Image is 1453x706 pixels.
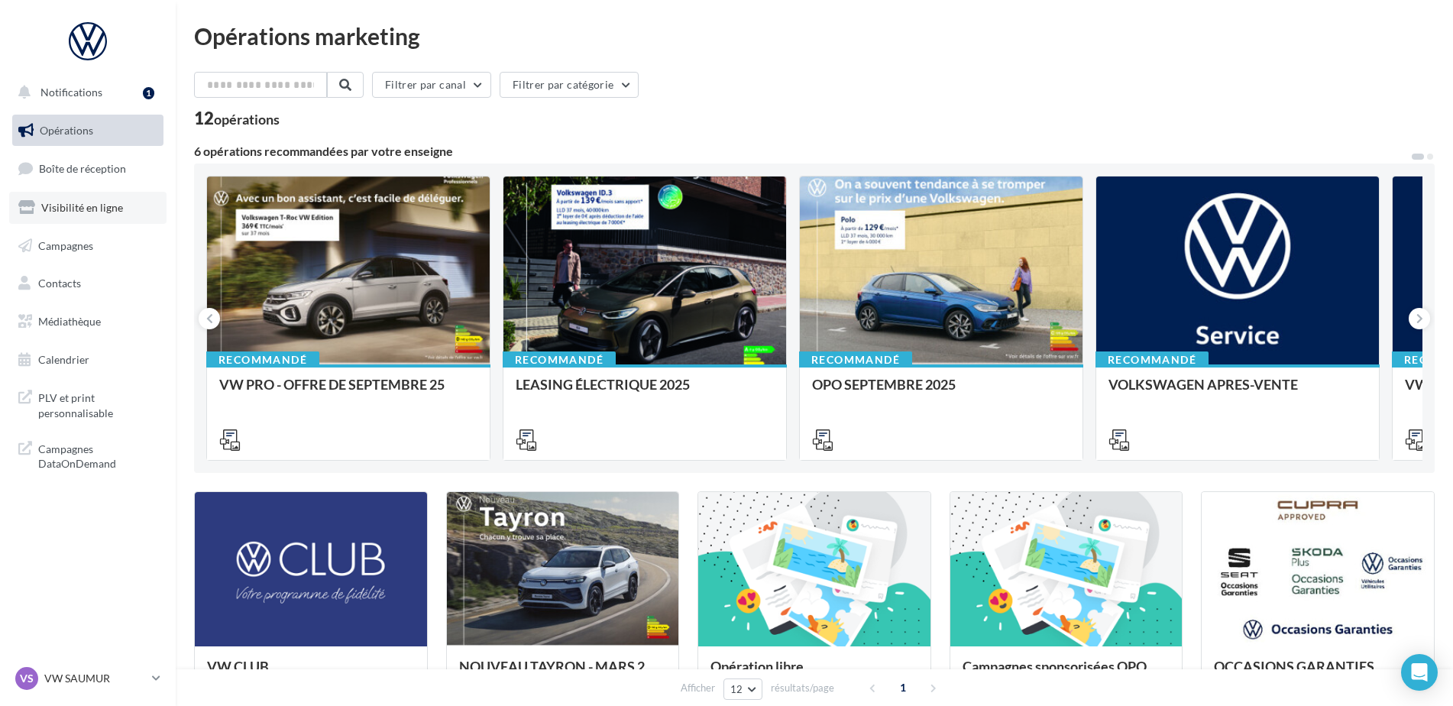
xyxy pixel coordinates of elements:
div: 1 [143,87,154,99]
div: 6 opérations recommandées par votre enseigne [194,145,1410,157]
div: Recommandé [206,351,319,368]
div: Campagnes sponsorisées OPO [963,659,1170,689]
span: Calendrier [38,353,89,366]
div: Recommandé [799,351,912,368]
span: Boîte de réception [39,162,126,175]
a: Opérations [9,115,167,147]
span: Médiathèque [38,315,101,328]
div: 12 [194,110,280,127]
div: VOLKSWAGEN APRES-VENTE [1108,377,1367,407]
div: OCCASIONS GARANTIES [1214,659,1422,689]
span: Notifications [40,86,102,99]
div: OPO SEPTEMBRE 2025 [812,377,1070,407]
a: Boîte de réception [9,152,167,185]
span: Contacts [38,277,81,290]
span: Opérations [40,124,93,137]
span: Campagnes [38,238,93,251]
span: résultats/page [771,681,834,695]
a: VS VW SAUMUR [12,664,163,693]
div: Opérations marketing [194,24,1435,47]
div: Opération libre [710,659,918,689]
button: Filtrer par catégorie [500,72,639,98]
a: Contacts [9,267,167,300]
button: Notifications 1 [9,76,160,108]
div: Recommandé [1095,351,1209,368]
button: 12 [723,678,762,700]
a: Calendrier [9,344,167,376]
a: Médiathèque [9,306,167,338]
span: PLV et print personnalisable [38,387,157,420]
span: Afficher [681,681,715,695]
div: NOUVEAU TAYRON - MARS 2025 [459,659,667,689]
span: 1 [891,675,915,700]
div: Open Intercom Messenger [1401,654,1438,691]
div: VW PRO - OFFRE DE SEPTEMBRE 25 [219,377,477,407]
p: VW SAUMUR [44,671,146,686]
span: Visibilité en ligne [41,201,123,214]
span: 12 [730,683,743,695]
span: Campagnes DataOnDemand [38,439,157,471]
div: Recommandé [503,351,616,368]
button: Filtrer par canal [372,72,491,98]
a: Visibilité en ligne [9,192,167,224]
div: opérations [214,112,280,126]
div: VW CLUB [207,659,415,689]
a: Campagnes DataOnDemand [9,432,167,478]
span: VS [20,671,34,686]
a: PLV et print personnalisable [9,381,167,426]
a: Campagnes [9,230,167,262]
div: LEASING ÉLECTRIQUE 2025 [516,377,774,407]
